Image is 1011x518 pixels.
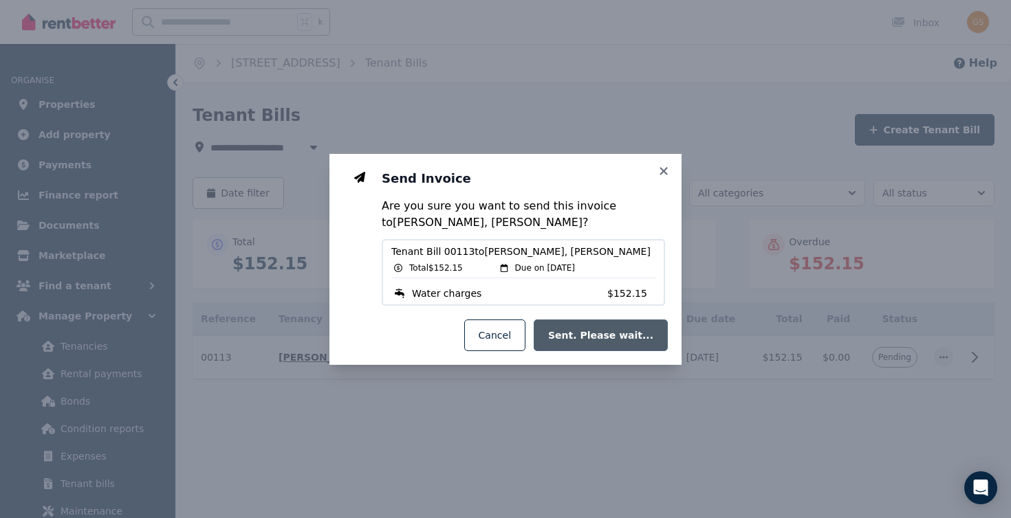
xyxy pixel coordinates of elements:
span: $152.15 [607,286,655,300]
span: Due on [DATE] [515,262,575,273]
button: Sent. Please wait... [534,319,668,351]
h3: Send Invoice [382,170,665,187]
p: Are you sure you want to send this invoice to [PERSON_NAME], [PERSON_NAME] ? [382,198,665,231]
button: Cancel [464,319,525,351]
span: Tenant Bill 00113 to [PERSON_NAME], [PERSON_NAME] [391,245,655,258]
span: Total $152.15 [409,262,463,273]
div: Open Intercom Messenger [964,471,997,504]
span: Water charges [412,286,481,300]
